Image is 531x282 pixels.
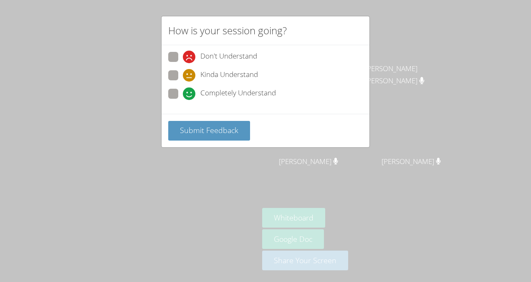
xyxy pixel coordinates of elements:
[200,51,257,63] span: Don't Understand
[200,69,258,82] span: Kinda Understand
[180,125,238,135] span: Submit Feedback
[168,121,250,141] button: Submit Feedback
[200,87,276,100] span: Completely Understand
[168,23,287,38] h2: How is your session going?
